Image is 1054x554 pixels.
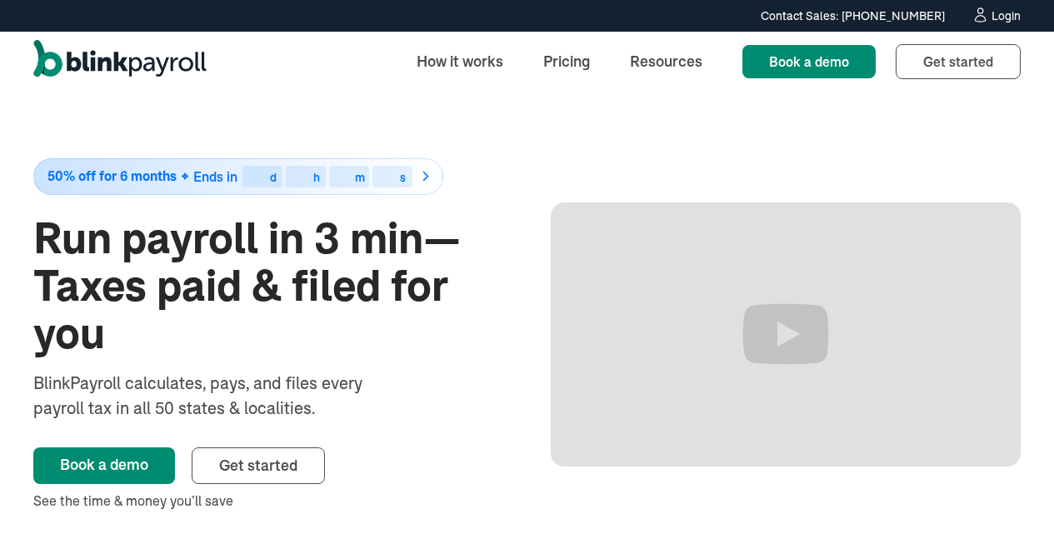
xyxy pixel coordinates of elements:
[403,43,517,79] a: How it works
[551,202,1022,467] iframe: Run Payroll in 3 min with BlinkPayroll
[742,45,876,78] a: Book a demo
[33,371,407,421] div: BlinkPayroll calculates, pays, and files every payroll tax in all 50 states & localities.
[33,215,504,358] h1: Run payroll in 3 min—Taxes paid & filed for you
[617,43,716,79] a: Resources
[530,43,603,79] a: Pricing
[992,10,1021,22] div: Login
[355,172,365,183] div: m
[972,7,1021,25] a: Login
[33,447,175,484] a: Book a demo
[923,53,993,70] span: Get started
[761,7,945,25] div: Contact Sales: [PHONE_NUMBER]
[769,53,849,70] span: Book a demo
[270,172,277,183] div: d
[193,168,237,185] span: Ends in
[313,172,320,183] div: h
[47,169,177,183] span: 50% off for 6 months
[896,44,1021,79] a: Get started
[219,456,297,475] span: Get started
[33,491,504,511] div: See the time & money you’ll save
[192,447,325,484] a: Get started
[400,172,406,183] div: s
[33,158,504,195] a: 50% off for 6 monthsEnds indhms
